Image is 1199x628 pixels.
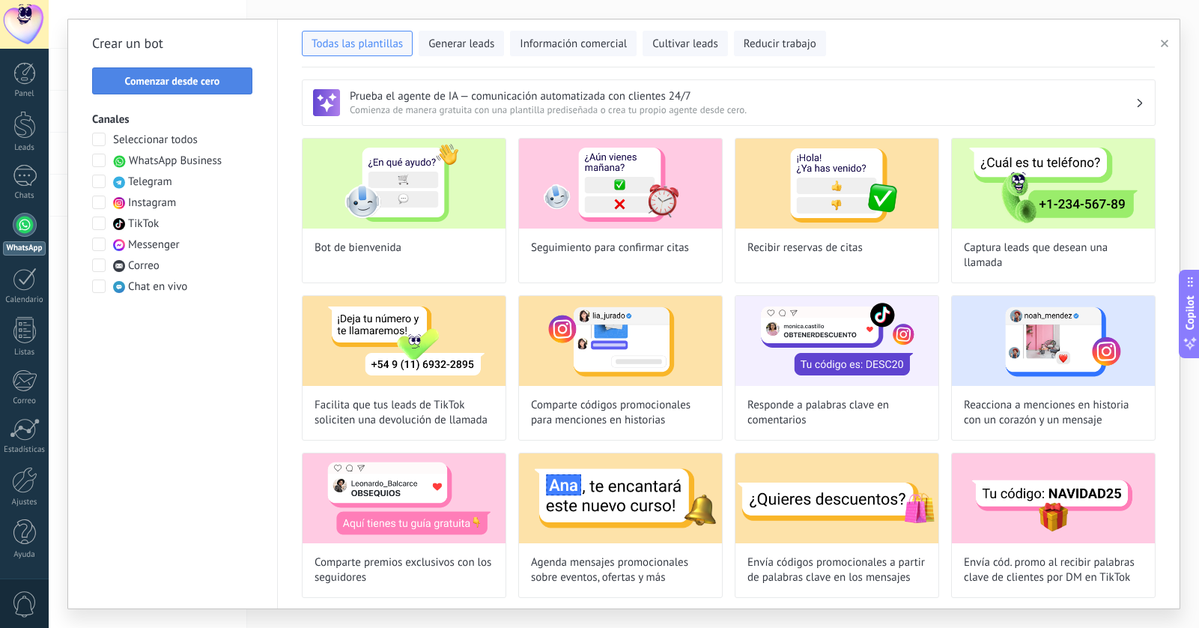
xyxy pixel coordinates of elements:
[747,555,926,585] span: Envía códigos promocionales a partir de palabras clave en los mensajes
[952,296,1155,386] img: Reacciona a menciones en historia con un corazón y un mensaje
[303,296,506,386] img: Facilita que tus leads de TikTok soliciten una devolución de llamada
[3,143,46,153] div: Leads
[312,37,403,52] span: Todas las plantillas
[1183,296,1198,330] span: Copilot
[350,103,1135,116] span: Comienza de manera gratuita con una plantilla prediseñada o crea tu propio agente desde cero.
[3,445,46,455] div: Estadísticas
[419,31,504,56] button: Generar leads
[520,37,627,52] span: Información comercial
[92,67,252,94] button: Comenzar desde cero
[3,241,46,256] div: WhatsApp
[3,191,46,201] div: Chats
[531,241,689,256] span: Seguimiento para confirmar citas
[129,154,222,169] span: WhatsApp Business
[303,139,506,229] img: Bot de bienvenida
[128,238,180,253] span: Messenger
[734,31,826,56] button: Reducir trabajo
[964,241,1143,271] span: Captura leads que desean una llamada
[3,550,46,560] div: Ayuda
[519,453,722,543] img: Agenda mensajes promocionales sobre eventos, ofertas y más
[128,175,172,190] span: Telegram
[315,398,494,428] span: Facilita que tus leads de TikTok soliciten una devolución de llamada
[744,37,816,52] span: Reducir trabajo
[952,139,1155,229] img: Captura leads que desean una llamada
[350,89,1135,103] h3: Prueba el agente de IA — comunicación automatizada con clientes 24/7
[125,76,220,86] span: Comenzar desde cero
[315,555,494,585] span: Comparte premios exclusivos con los seguidores
[302,31,413,56] button: Todas las plantillas
[3,348,46,357] div: Listas
[113,133,198,148] span: Seleccionar todos
[643,31,727,56] button: Cultivar leads
[735,296,938,386] img: Responde a palabras clave en comentarios
[3,498,46,507] div: Ajustes
[92,31,253,55] h2: Crear un bot
[735,453,938,543] img: Envía códigos promocionales a partir de palabras clave en los mensajes
[128,196,176,211] span: Instagram
[428,37,494,52] span: Generar leads
[3,295,46,305] div: Calendario
[964,555,1143,585] span: Envía cód. promo al recibir palabras clave de clientes por DM en TikTok
[92,112,253,127] h3: Canales
[519,139,722,229] img: Seguimiento para confirmar citas
[747,241,863,256] span: Recibir reservas de citas
[510,31,637,56] button: Información comercial
[128,280,187,295] span: Chat en vivo
[3,396,46,406] div: Correo
[315,241,401,256] span: Bot de bienvenida
[652,37,717,52] span: Cultivar leads
[3,89,46,99] div: Panel
[128,259,160,274] span: Correo
[735,139,938,229] img: Recibir reservas de citas
[531,398,710,428] span: Comparte códigos promocionales para menciones en historias
[531,555,710,585] span: Agenda mensajes promocionales sobre eventos, ofertas y más
[952,453,1155,543] img: Envía cód. promo al recibir palabras clave de clientes por DM en TikTok
[964,398,1143,428] span: Reacciona a menciones en historia con un corazón y un mensaje
[128,217,159,232] span: TikTok
[303,453,506,543] img: Comparte premios exclusivos con los seguidores
[747,398,926,428] span: Responde a palabras clave en comentarios
[519,296,722,386] img: Comparte códigos promocionales para menciones en historias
